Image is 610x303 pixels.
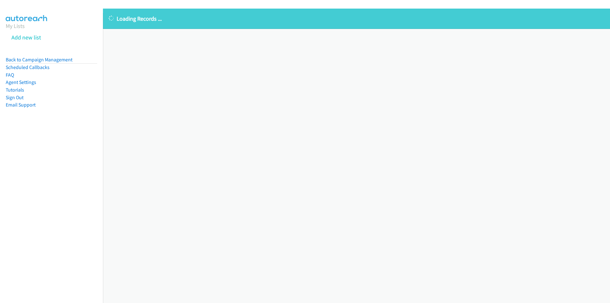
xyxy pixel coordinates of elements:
a: Agent Settings [6,79,36,85]
a: Scheduled Callbacks [6,64,50,70]
a: Sign Out [6,94,24,100]
a: My Lists [6,22,25,30]
a: FAQ [6,72,14,78]
a: Add new list [11,34,41,41]
p: Loading Records ... [109,14,604,23]
a: Tutorials [6,87,24,93]
a: Email Support [6,102,36,108]
a: Back to Campaign Management [6,57,72,63]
